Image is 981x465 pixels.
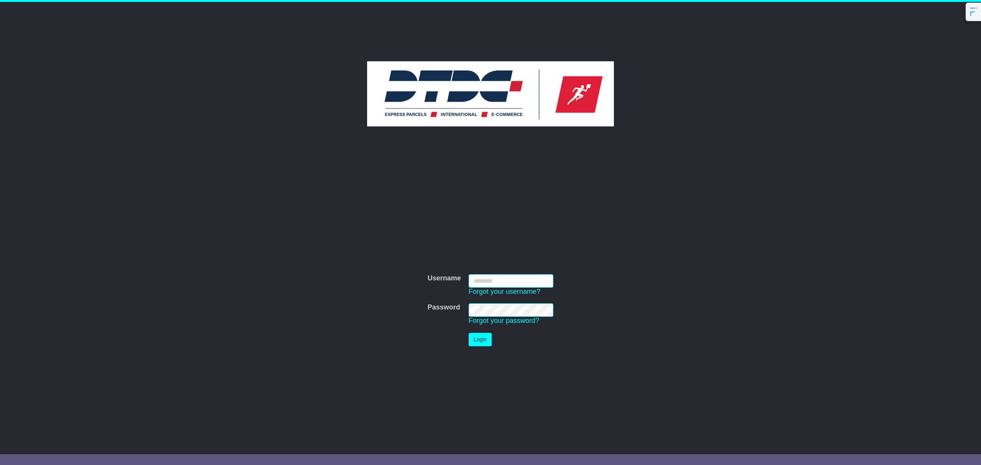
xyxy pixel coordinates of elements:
[469,333,492,346] button: Login
[469,317,539,324] a: Forgot your password?
[428,303,460,312] label: Password
[367,61,614,126] img: DTDC Australia
[428,274,461,283] label: Username
[469,288,540,295] a: Forgot your username?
